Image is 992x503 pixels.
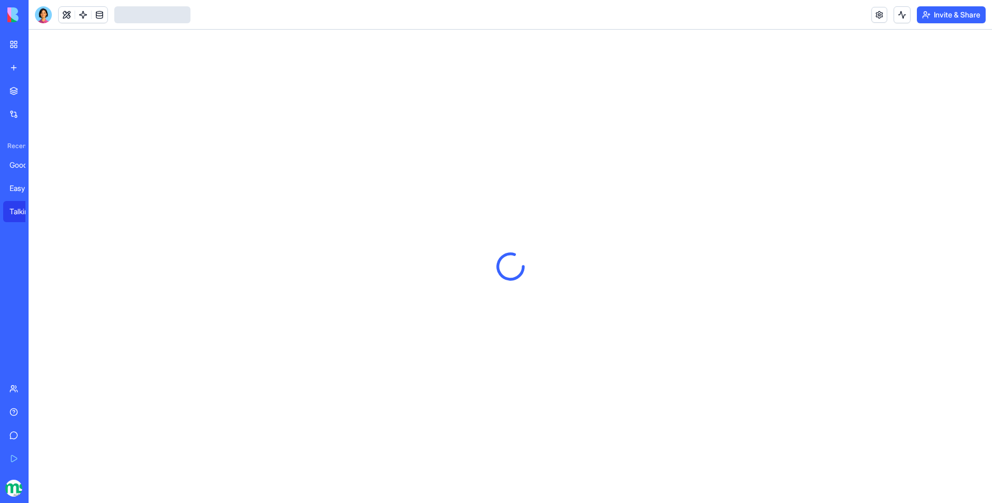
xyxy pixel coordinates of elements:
a: Talking To Do [3,201,45,222]
a: Good Habits Master [3,154,45,176]
div: Talking To Do [10,206,39,217]
div: Good Habits Master [10,160,39,170]
img: logo [7,7,73,22]
div: Easy Cook Recipe Manager [10,183,39,194]
a: Easy Cook Recipe Manager [3,178,45,199]
span: Recent [3,142,25,150]
button: Invite & Share [917,6,986,23]
img: logo_transparent_kimjut.jpg [5,480,22,497]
